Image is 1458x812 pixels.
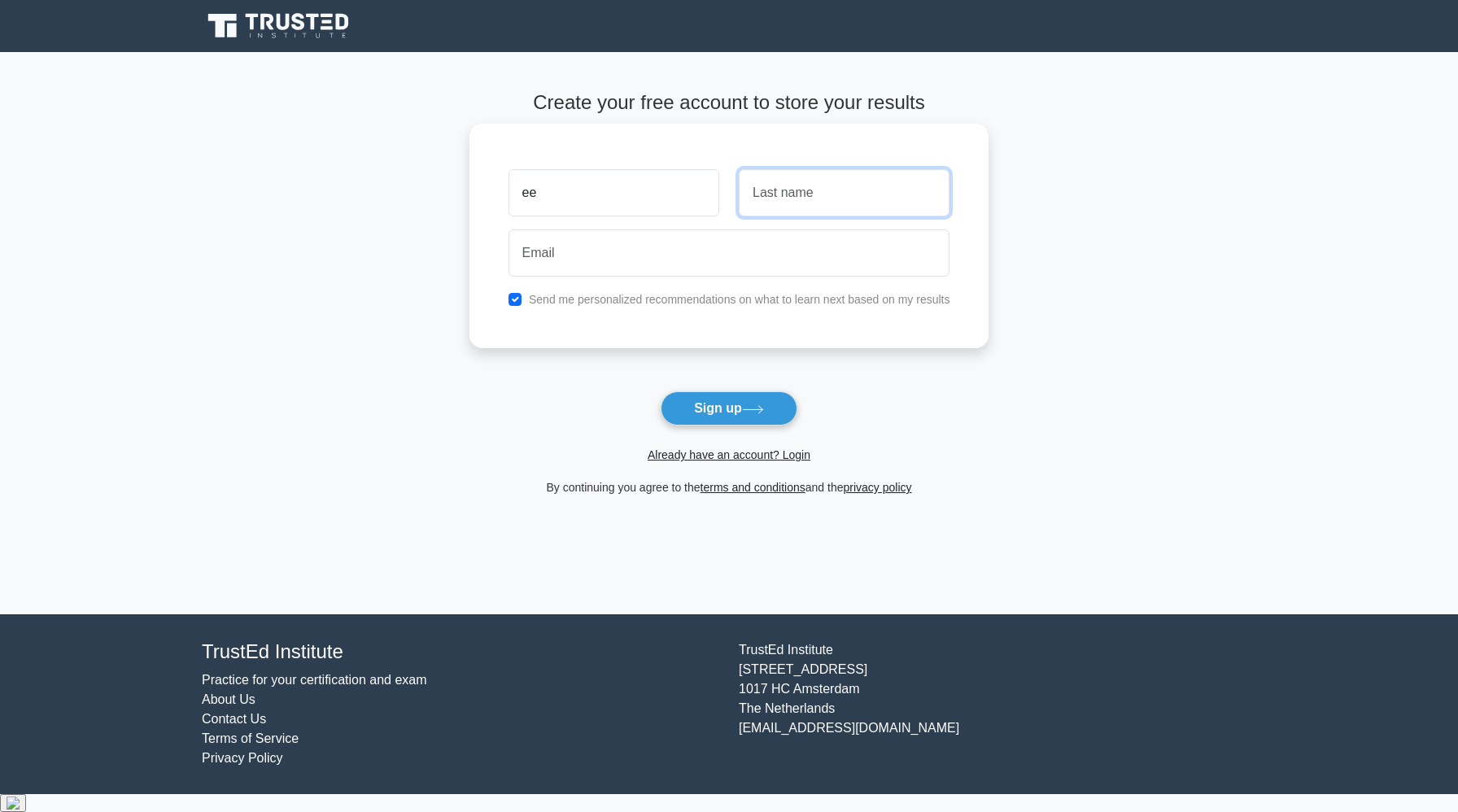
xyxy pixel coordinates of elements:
input: First name [509,169,719,216]
h4: Create your free account to store your results [469,91,989,115]
div: By continuing you agree to the and the [460,478,999,497]
a: Contact Us [202,712,266,726]
a: privacy policy [844,481,912,494]
a: Already have an account? Login [648,448,810,461]
a: About Us [202,692,255,706]
a: terms and conditions [701,481,805,494]
a: Practice for your certification and exam [202,673,427,687]
button: Sign up [661,391,797,426]
h4: TrustEd Institute [202,640,719,664]
label: Send me personalized recommendations on what to learn next based on my results [529,293,950,306]
a: Terms of Service [202,731,299,745]
input: Last name [739,169,949,216]
div: TrustEd Institute [STREET_ADDRESS] 1017 HC Amsterdam The Netherlands [EMAIL_ADDRESS][DOMAIN_NAME] [729,640,1266,768]
input: Email [509,229,950,277]
a: Privacy Policy [202,751,283,765]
